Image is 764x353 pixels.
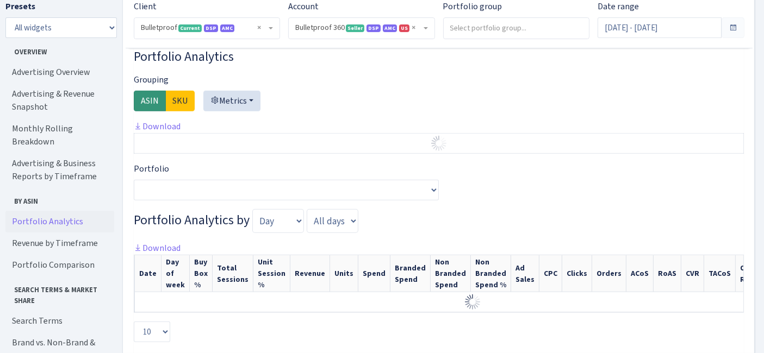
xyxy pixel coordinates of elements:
[5,61,114,83] a: Advertising Overview
[289,18,434,39] span: Bulletproof 360 <span class="badge badge-success">Seller</span><span class="badge badge-primary">...
[5,232,114,254] a: Revenue by Timeframe
[5,310,114,332] a: Search Terms
[290,255,330,292] th: Revenue
[390,255,431,292] th: Branded Spend
[5,118,114,153] a: Monthly Rolling Breakdown
[220,24,234,32] span: AMC
[681,255,704,292] th: CVR
[592,255,626,292] th: Orders
[5,211,114,232] a: Portfolio Analytics
[367,24,381,32] span: DSP
[135,255,162,292] th: Date
[626,255,654,292] th: ACoS
[204,24,218,32] span: DSP
[511,255,539,292] th: Ad Sales
[134,18,279,39] span: Bulletproof <span class="badge badge-success">Current</span><span class="badge badge-primary">DSP...
[141,22,266,33] span: Bulletproof <span class="badge badge-success">Current</span><span class="badge badge-primary">DSP...
[383,24,397,32] span: AMC
[134,91,166,111] label: ASIN
[5,83,114,118] a: Advertising & Revenue Snapshot
[162,255,190,292] th: Day of week
[134,73,169,86] label: Grouping
[134,211,250,229] span: Portfolio Analytics by
[6,192,114,206] span: By ASIN
[330,255,358,292] th: Units
[539,255,562,292] th: CPC
[464,293,481,311] img: Preloader
[295,22,421,33] span: Bulletproof 360 <span class="badge badge-success">Seller</span><span class="badge badge-primary">...
[399,24,409,32] span: US
[6,280,114,305] span: Search Terms & Market Share
[203,91,260,111] button: Metrics
[190,255,213,292] th: Buy Box %
[178,24,202,32] span: Current
[6,42,114,57] span: Overview
[5,153,114,187] a: Advertising & Business Reports by Timeframe
[165,91,195,111] label: SKU
[654,255,681,292] th: RoAS
[134,49,744,65] h3: Widget #3
[134,162,169,175] label: Portfolio
[412,22,416,33] span: Remove all items
[431,255,471,292] th: Non Branded Spend
[430,135,448,152] img: Preloader
[253,255,290,292] th: Unit Session %
[704,255,736,292] th: TACoS
[134,242,181,254] a: Download
[213,255,253,292] th: Total Sessions
[471,255,511,292] th: Non Branded Spend %
[346,24,364,32] span: Seller
[5,254,114,276] a: Portfolio Comparison
[444,18,589,37] input: Select portfolio group...
[134,121,181,132] a: Download
[358,255,390,292] th: Spend
[257,22,261,33] span: Remove all items
[562,255,592,292] th: Clicks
